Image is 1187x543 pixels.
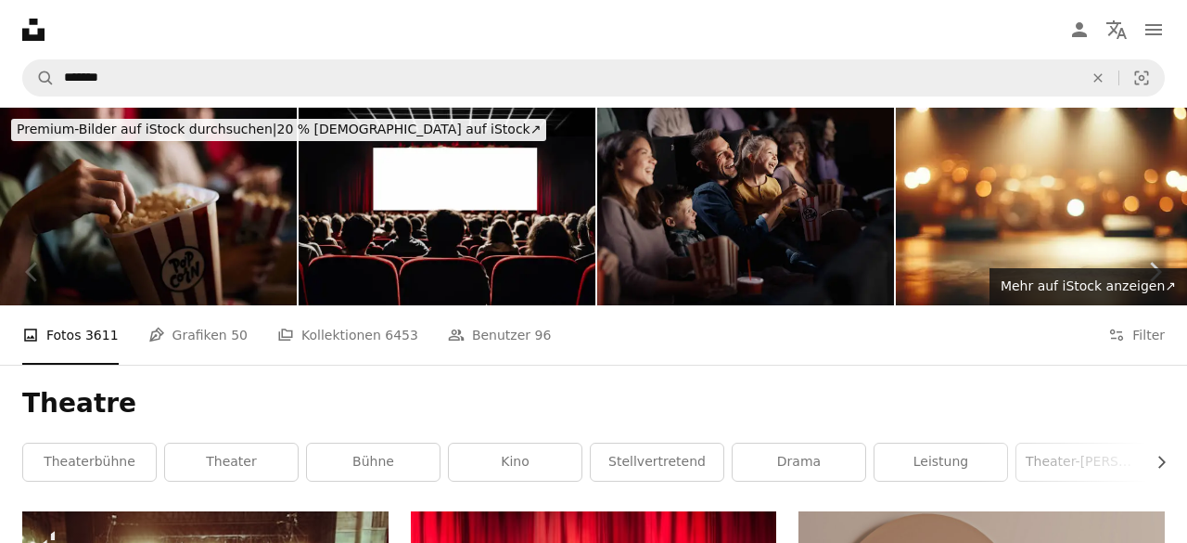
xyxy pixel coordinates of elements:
a: Mehr auf iStock anzeigen↗ [989,268,1187,305]
a: Theater-[PERSON_NAME] [1016,444,1149,481]
a: Leistung [874,444,1007,481]
button: Filter [1108,305,1165,365]
button: Löschen [1078,60,1118,96]
a: Kollektionen 6453 [277,305,418,365]
a: Drama [733,444,865,481]
a: Kino [449,444,581,481]
button: Menü [1135,11,1172,48]
form: Finden Sie Bildmaterial auf der ganzen Webseite [22,59,1165,97]
span: Premium-Bilder auf iStock durchsuchen | [17,122,277,136]
button: Sprache [1098,11,1135,48]
a: Weiter [1122,183,1187,361]
a: Theater [165,444,298,481]
button: Unsplash suchen [23,60,55,96]
img: Fröhliche Familie, die sich einen lustigen Film im Theater ansieht. [597,108,894,305]
a: Anmelden / Registrieren [1061,11,1098,48]
span: Mehr auf iStock anzeigen ↗ [1001,278,1176,293]
a: Startseite — Unsplash [22,19,45,41]
a: Grafiken 50 [148,305,248,365]
h1: Theatre [22,387,1165,420]
span: 20 % [DEMOGRAPHIC_DATA] auf iStock ↗ [17,122,541,136]
span: 6453 [385,325,418,345]
a: Bühne [307,444,440,481]
span: 50 [231,325,248,345]
button: Visuelle Suche [1119,60,1164,96]
a: Theaterbühne [23,444,156,481]
a: Benutzer 96 [448,305,551,365]
span: 96 [535,325,552,345]
img: Menschen im Kinosaal mit leerer weißer Leinwand. [299,108,595,305]
a: stellvertretend [591,444,723,481]
button: Liste nach rechts verschieben [1144,444,1165,481]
